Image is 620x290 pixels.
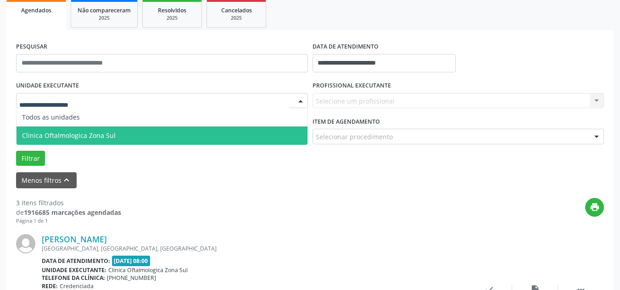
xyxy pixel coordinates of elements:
[78,6,131,14] span: Não compareceram
[149,15,195,22] div: 2025
[158,6,186,14] span: Resolvidos
[316,132,393,142] span: Selecionar procedimento
[42,257,110,265] b: Data de atendimento:
[42,234,107,244] a: [PERSON_NAME]
[590,202,600,212] i: print
[16,172,77,188] button: Menos filtroskeyboard_arrow_up
[313,115,380,129] label: Item de agendamento
[42,266,106,274] b: Unidade executante:
[16,79,79,93] label: UNIDADE EXECUTANTE
[60,282,94,290] span: Credenciada
[42,245,466,252] div: [GEOGRAPHIC_DATA], [GEOGRAPHIC_DATA], [GEOGRAPHIC_DATA]
[313,40,379,54] label: DATA DE ATENDIMENTO
[107,274,156,282] span: [PHONE_NUMBER]
[42,274,105,282] b: Telefone da clínica:
[16,151,45,166] button: Filtrar
[221,6,252,14] span: Cancelados
[78,15,131,22] div: 2025
[21,6,51,14] span: Agendados
[108,266,188,274] span: Clinica Oftalmologica Zona Sul
[313,79,391,93] label: PROFISSIONAL EXECUTANTE
[61,175,72,185] i: keyboard_arrow_up
[16,234,35,253] img: img
[585,198,604,217] button: print
[16,208,121,217] div: de
[42,282,58,290] b: Rede:
[16,217,121,225] div: Página 1 de 1
[16,40,47,54] label: PESQUISAR
[24,208,121,217] strong: 1916685 marcações agendadas
[213,15,259,22] div: 2025
[22,113,80,121] span: Todos as unidades
[16,198,121,208] div: 3 itens filtrados
[112,256,151,266] span: [DATE] 08:00
[22,131,116,140] span: Clinica Oftalmologica Zona Sul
